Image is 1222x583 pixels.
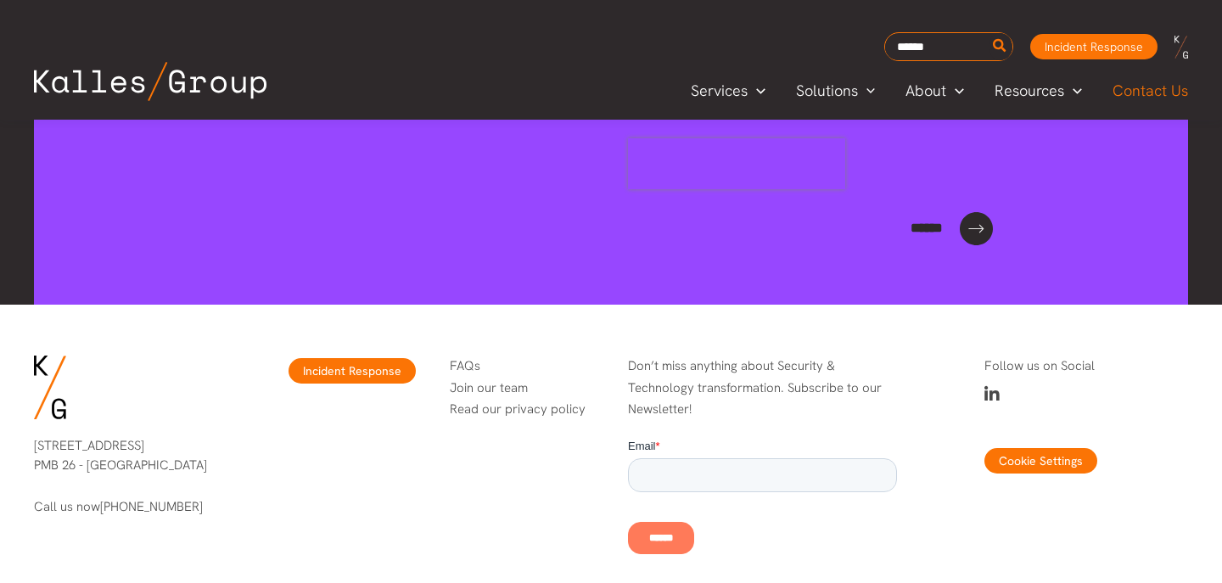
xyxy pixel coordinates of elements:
p: Call us now [34,497,238,517]
p: Follow us on Social [984,356,1188,378]
a: AboutMenu Toggle [890,78,979,104]
span: Menu Toggle [946,78,964,104]
span: Menu Toggle [1064,78,1082,104]
a: ServicesMenu Toggle [675,78,781,104]
span: Services [691,78,748,104]
a: Incident Response [289,358,416,384]
a: ResourcesMenu Toggle [979,78,1097,104]
a: Join our team [450,379,528,396]
p: Don’t miss anything about Security & Technology transformation. Subscribe to our Newsletter! [628,356,897,421]
a: Incident Response [1030,34,1158,59]
a: SolutionsMenu Toggle [781,78,891,104]
span: Resources [995,78,1064,104]
span: Solutions [796,78,858,104]
span: Menu Toggle [748,78,765,104]
a: Contact Us [1097,78,1205,104]
a: [PHONE_NUMBER] [100,498,203,515]
span: About [905,78,946,104]
p: [STREET_ADDRESS] PMB 26 - [GEOGRAPHIC_DATA] [34,436,238,474]
button: Cookie Settings [984,448,1097,474]
span: Menu Toggle [858,78,876,104]
a: FAQs [450,357,480,374]
img: Kalles Group [34,62,266,101]
nav: Primary Site Navigation [675,76,1205,104]
span: Contact Us [1113,78,1188,104]
iframe: reCAPTCHA [628,138,845,189]
button: Search [989,33,1011,60]
img: KG-Logo-Signature [34,356,66,419]
a: Read our privacy policy [450,401,586,418]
